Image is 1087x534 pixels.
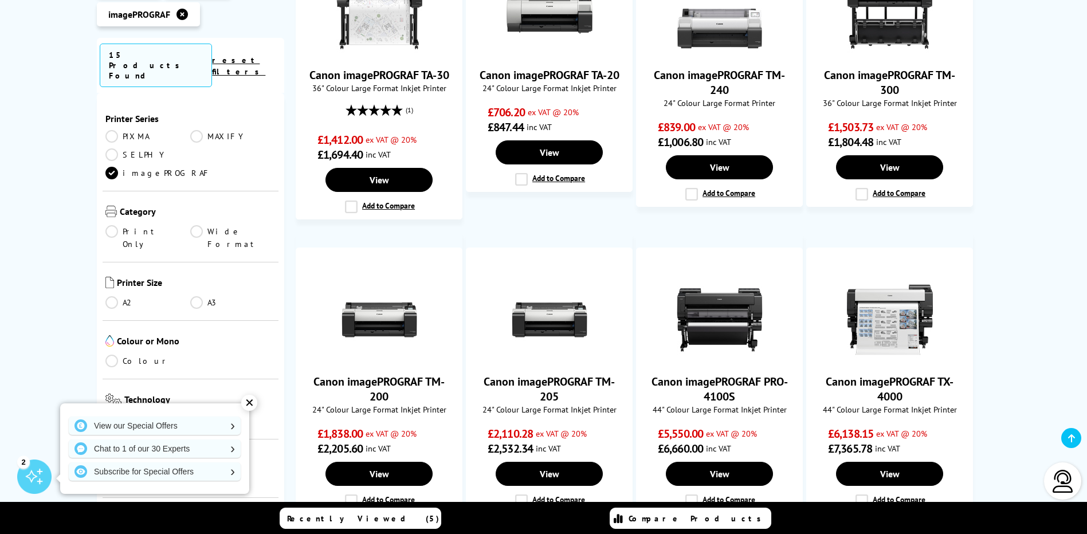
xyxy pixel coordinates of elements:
a: Subscribe for Special Offers [69,462,241,481]
span: £1,804.48 [828,135,873,150]
span: £839.00 [658,120,695,135]
span: ex VAT @ 20% [876,428,927,439]
a: Canon imagePROGRAF PRO-4100S [677,354,763,365]
a: Chat to 1 of our 30 Experts [69,439,241,458]
span: £6,138.15 [828,426,873,441]
span: Printer Size [117,277,276,290]
span: £1,006.80 [658,135,703,150]
label: Add to Compare [856,188,925,201]
a: Canon imagePROGRAF TA-20 [507,47,592,58]
span: £1,694.40 [317,147,363,162]
span: £1,412.00 [317,132,363,147]
a: View [836,462,943,486]
span: ex VAT @ 20% [528,107,579,117]
span: 15 Products Found [100,44,213,87]
span: Recently Viewed (5) [287,513,439,524]
span: inc VAT [706,443,731,454]
a: Canon imagePROGRAF TX-4000 [847,354,933,365]
span: inc VAT [876,136,901,147]
span: 24" Colour Large Format Printer [642,97,796,108]
span: 24" Colour Large Format Inkjet Printer [472,404,626,415]
a: Canon imagePROGRAF TM-300 [824,68,955,97]
a: SELPHY [105,148,191,161]
a: Wide Format [190,225,276,250]
span: £2,532.34 [488,441,533,456]
span: £6,660.00 [658,441,703,456]
span: 36" Colour Large Format Inkjet Printer [302,83,456,93]
span: ex VAT @ 20% [366,428,417,439]
span: Compare Products [629,513,767,524]
a: Canon imagePROGRAF PRO-4100S [652,374,788,404]
span: inc VAT [875,443,900,454]
span: ex VAT @ 20% [536,428,587,439]
a: Canon imagePROGRAF TM-240 [677,47,763,58]
img: Colour or Mono [105,335,114,347]
label: Add to Compare [515,173,585,186]
a: PIXMA [105,130,191,143]
a: A3 [190,296,276,309]
span: £706.20 [488,105,525,120]
label: Add to Compare [515,494,585,507]
label: Add to Compare [685,188,755,201]
span: ex VAT @ 20% [698,121,749,132]
span: £1,838.00 [317,426,363,441]
img: Canon imagePROGRAF PRO-4100S [677,277,763,363]
label: Add to Compare [345,201,415,213]
a: Canon imagePROGRAF TA-30 [309,68,449,83]
label: Add to Compare [856,494,925,507]
a: View [325,168,432,192]
a: reset filters [212,55,265,77]
a: View [325,462,432,486]
a: Recently Viewed (5) [280,508,441,529]
a: Canon imagePROGRAF TA-20 [480,68,619,83]
span: ex VAT @ 20% [706,428,757,439]
span: inc VAT [366,443,391,454]
span: ex VAT @ 20% [366,134,417,145]
img: user-headset-light.svg [1051,470,1074,493]
span: £5,550.00 [658,426,703,441]
a: Compare Products [610,508,771,529]
span: £847.44 [488,120,524,135]
div: ✕ [241,395,257,411]
label: Add to Compare [685,494,755,507]
a: Canon imagePROGRAF TM-300 [847,47,933,58]
a: View our Special Offers [69,417,241,435]
a: Canon imagePROGRAF TM-205 [484,374,615,404]
span: 24" Colour Large Format Inkjet Printer [472,83,626,93]
a: Colour [105,355,191,367]
span: inc VAT [527,121,552,132]
span: inc VAT [706,136,731,147]
label: Add to Compare [345,494,415,507]
span: inc VAT [366,149,391,160]
span: £2,110.28 [488,426,533,441]
a: Canon imagePROGRAF TM-240 [654,68,785,97]
span: Technology [124,394,276,409]
span: £7,365.78 [828,441,872,456]
span: Printer Series [105,113,276,124]
span: £2,205.60 [317,441,363,456]
a: Canon imagePROGRAF TM-200 [336,354,422,365]
span: £1,503.73 [828,120,873,135]
a: View [496,462,602,486]
span: 36" Colour Large Format Inkjet Printer [813,97,967,108]
a: View [666,155,772,179]
img: Printer Size [105,277,114,288]
span: Category [120,206,276,219]
div: 2 [17,456,30,468]
img: Category [105,206,117,217]
a: Print Only [105,225,191,250]
a: Canon imagePROGRAF TX-4000 [826,374,953,404]
span: (1) [406,99,413,121]
a: View [666,462,772,486]
a: MAXIFY [190,130,276,143]
img: Technology [105,394,122,407]
span: ex VAT @ 20% [876,121,927,132]
a: Canon imagePROGRAF TM-200 [313,374,445,404]
a: View [836,155,943,179]
img: Canon imagePROGRAF TM-205 [507,277,592,363]
span: 44" Colour Large Format Inkjet Printer [642,404,796,415]
img: Canon imagePROGRAF TX-4000 [847,277,933,363]
a: A2 [105,296,191,309]
span: imagePROGRAF [108,9,170,20]
span: 24" Colour Large Format Inkjet Printer [302,404,456,415]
